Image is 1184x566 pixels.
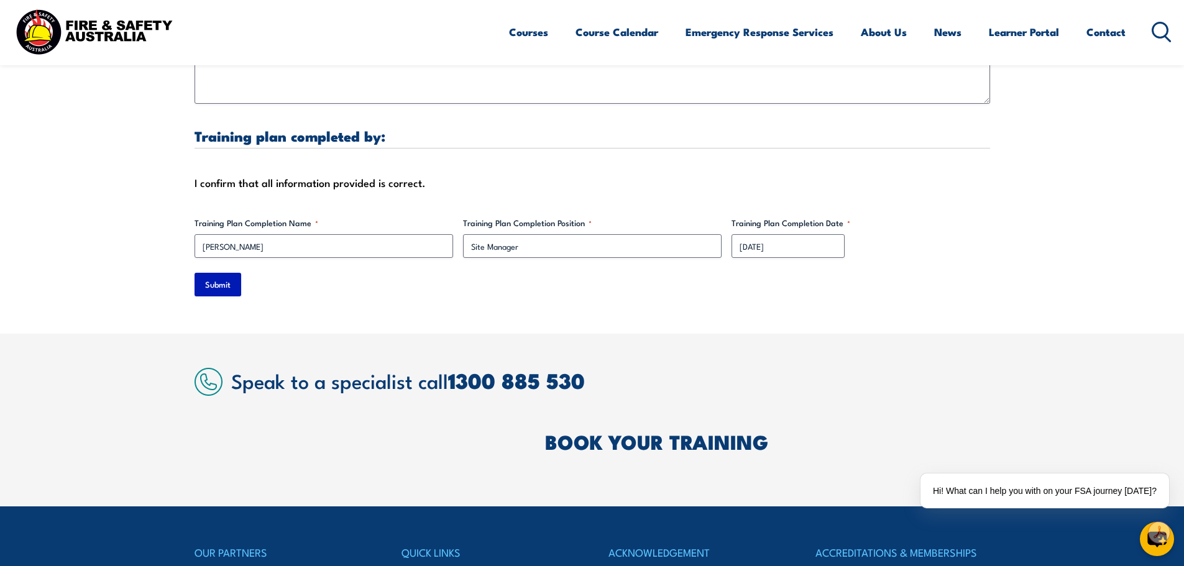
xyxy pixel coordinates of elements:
[195,129,990,143] h3: Training plan completed by:
[195,273,241,296] input: Submit
[861,16,907,48] a: About Us
[686,16,833,48] a: Emergency Response Services
[989,16,1059,48] a: Learner Portal
[402,544,576,561] h4: QUICK LINKS
[576,16,658,48] a: Course Calendar
[815,544,989,561] h4: ACCREDITATIONS & MEMBERSHIPS
[195,173,990,192] div: I confirm that all information provided is correct.
[545,432,990,450] h2: BOOK YOUR TRAINING
[608,544,782,561] h4: ACKNOWLEDGEMENT
[195,217,453,229] label: Training Plan Completion Name
[231,369,990,391] h2: Speak to a specialist call
[920,473,1169,508] div: Hi! What can I help you with on your FSA journey [DATE]?
[463,217,722,229] label: Training Plan Completion Position
[1086,16,1126,48] a: Contact
[732,217,990,229] label: Training Plan Completion Date
[448,363,585,396] a: 1300 885 530
[732,234,845,258] input: dd/mm/yyyy
[195,544,369,561] h4: OUR PARTNERS
[509,16,548,48] a: Courses
[1140,522,1174,556] button: chat-button
[934,16,961,48] a: News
